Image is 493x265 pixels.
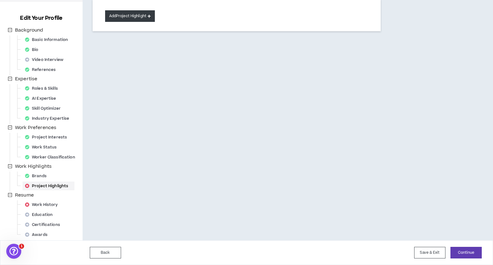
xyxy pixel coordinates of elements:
[14,124,58,132] span: Work Preferences
[15,192,34,198] span: Resume
[108,10,119,21] div: Close
[23,55,70,64] div: Video Interview
[14,75,38,83] span: Expertise
[105,10,155,22] button: AddProject Highlight
[15,27,43,33] span: Background
[23,153,81,162] div: Worker Classification
[13,44,113,66] p: Hi [PERSON_NAME] !
[18,14,65,22] h3: Edit Your Profile
[23,84,64,93] div: Roles & Skills
[73,10,86,22] img: Profile image for Morgan
[23,172,53,180] div: Brands
[19,244,24,249] span: 1
[99,211,109,215] span: Help
[90,247,121,258] button: Back
[450,247,482,258] button: Continue
[15,76,37,82] span: Expertise
[85,10,98,22] div: Profile image for Gabriella
[23,114,75,123] div: Industry Expertise
[414,247,445,258] button: Save & Exit
[8,28,12,32] span: minus-square
[23,65,62,74] div: References
[52,211,74,215] span: Messages
[6,244,21,259] iframe: Intercom live chat
[8,77,12,81] span: minus-square
[6,84,119,108] div: Send us a messageWe typically reply in a few hours
[13,12,24,22] img: logo
[8,164,12,168] span: minus-square
[42,195,83,220] button: Messages
[8,193,12,197] span: minus-square
[23,220,66,229] div: Certifications
[23,143,63,152] div: Work Status
[13,96,104,102] div: We typically reply in a few hours
[23,35,74,44] div: Basic Information
[13,66,113,76] p: How can we help?
[14,27,44,34] span: Background
[84,195,125,220] button: Help
[15,163,52,170] span: Work Highlights
[23,133,73,142] div: Project Interests
[14,163,53,170] span: Work Highlights
[23,182,74,190] div: Project Highlights
[23,45,45,54] div: Bio
[14,211,28,215] span: Home
[14,192,35,199] span: Resume
[13,89,104,96] div: Send us a message
[23,104,67,113] div: Skill Optimizer
[23,230,54,239] div: Awards
[8,125,12,130] span: minus-square
[23,210,59,219] div: Education
[15,124,56,131] span: Work Preferences
[23,94,63,103] div: AI Expertise
[23,200,64,209] div: Work History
